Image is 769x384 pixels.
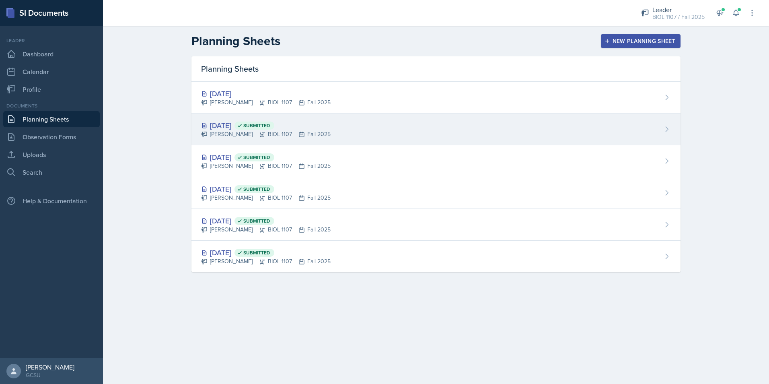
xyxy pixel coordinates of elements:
[243,250,270,256] span: Submitted
[652,13,705,21] div: BIOL 1107 / Fall 2025
[201,88,331,99] div: [DATE]
[26,363,74,371] div: [PERSON_NAME]
[3,46,100,62] a: Dashboard
[3,111,100,127] a: Planning Sheets
[201,120,331,131] div: [DATE]
[243,122,270,129] span: Submitted
[201,98,331,107] div: [PERSON_NAME] BIOL 1107 Fall 2025
[201,247,331,258] div: [DATE]
[191,34,280,48] h2: Planning Sheets
[3,37,100,44] div: Leader
[201,162,331,170] div: [PERSON_NAME] BIOL 1107 Fall 2025
[243,154,270,161] span: Submitted
[191,82,681,114] a: [DATE] [PERSON_NAME]BIOL 1107Fall 2025
[652,5,705,14] div: Leader
[3,147,100,163] a: Uploads
[606,38,675,44] div: New Planning Sheet
[191,56,681,82] div: Planning Sheets
[601,34,681,48] button: New Planning Sheet
[191,114,681,145] a: [DATE] Submitted [PERSON_NAME]BIOL 1107Fall 2025
[201,225,331,234] div: [PERSON_NAME] BIOL 1107 Fall 2025
[26,371,74,379] div: GCSU
[201,184,331,194] div: [DATE]
[3,164,100,180] a: Search
[201,130,331,138] div: [PERSON_NAME] BIOL 1107 Fall 2025
[3,129,100,145] a: Observation Forms
[201,152,331,163] div: [DATE]
[243,186,270,192] span: Submitted
[3,81,100,97] a: Profile
[191,177,681,209] a: [DATE] Submitted [PERSON_NAME]BIOL 1107Fall 2025
[3,64,100,80] a: Calendar
[191,241,681,272] a: [DATE] Submitted [PERSON_NAME]BIOL 1107Fall 2025
[243,218,270,224] span: Submitted
[191,145,681,177] a: [DATE] Submitted [PERSON_NAME]BIOL 1107Fall 2025
[201,215,331,226] div: [DATE]
[3,193,100,209] div: Help & Documentation
[3,102,100,109] div: Documents
[201,257,331,266] div: [PERSON_NAME] BIOL 1107 Fall 2025
[201,194,331,202] div: [PERSON_NAME] BIOL 1107 Fall 2025
[191,209,681,241] a: [DATE] Submitted [PERSON_NAME]BIOL 1107Fall 2025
